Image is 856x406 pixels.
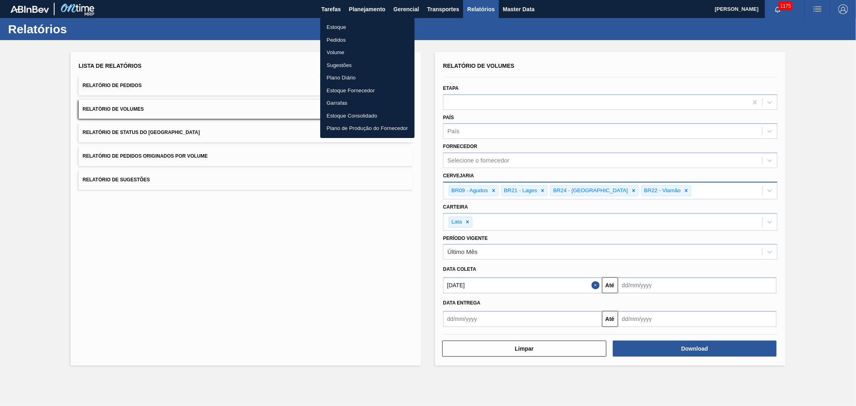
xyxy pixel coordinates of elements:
[320,59,415,72] a: Sugestões
[320,46,415,59] a: Volume
[320,71,415,84] a: Plano Diário
[320,110,415,122] a: Estoque Consolidado
[320,97,415,110] a: Garrafas
[320,34,415,47] a: Pedidos
[320,84,415,97] a: Estoque Fornecedor
[320,122,415,135] a: Plano de Produção do Fornecedor
[320,21,415,34] a: Estoque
